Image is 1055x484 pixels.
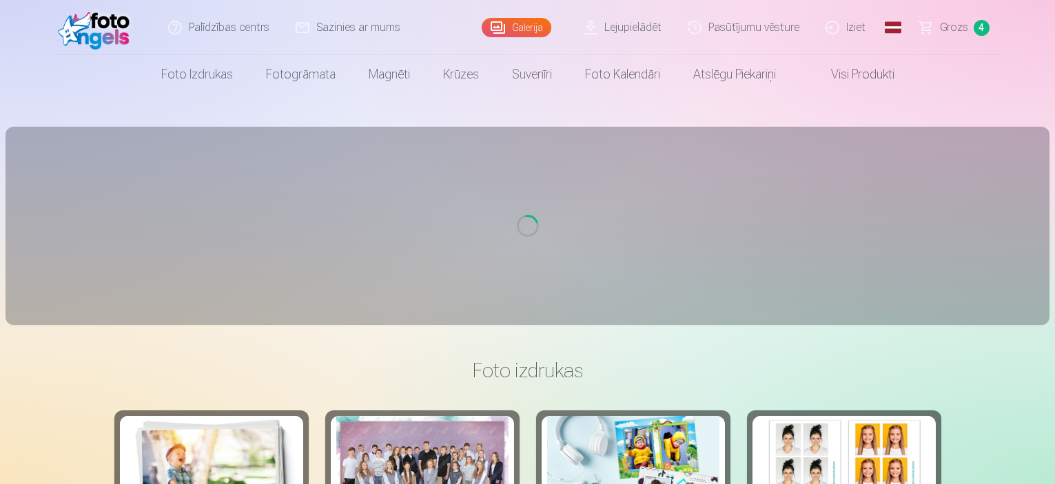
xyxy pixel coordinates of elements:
[495,55,569,94] a: Suvenīri
[974,20,990,36] span: 4
[482,18,551,37] a: Galerija
[940,19,968,36] span: Grozs
[125,358,930,383] h3: Foto izdrukas
[677,55,792,94] a: Atslēgu piekariņi
[792,55,911,94] a: Visi produkti
[145,55,249,94] a: Foto izdrukas
[427,55,495,94] a: Krūzes
[352,55,427,94] a: Magnēti
[58,6,137,50] img: /fa1
[249,55,352,94] a: Fotogrāmata
[569,55,677,94] a: Foto kalendāri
